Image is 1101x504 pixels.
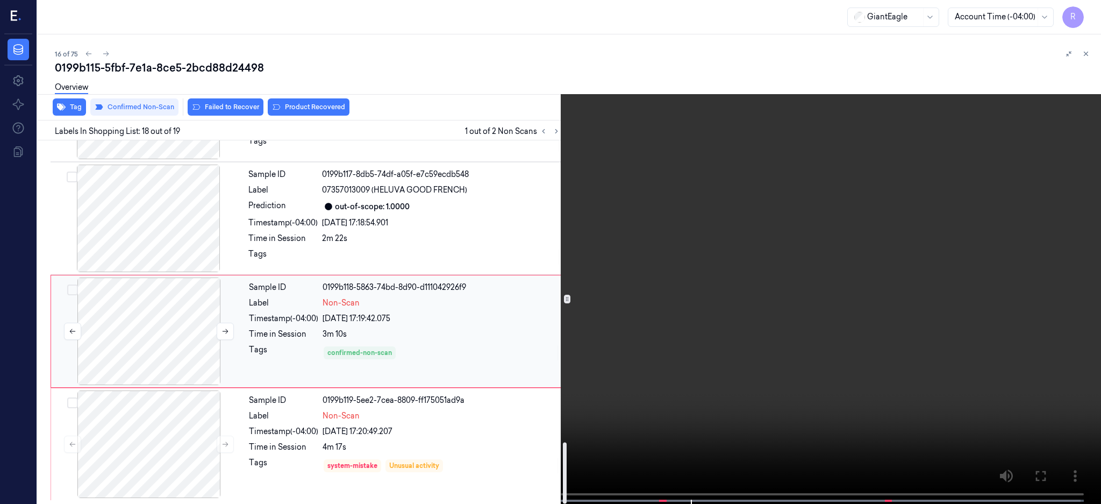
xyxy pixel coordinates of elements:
[322,233,561,244] div: 2m 22s
[67,397,78,408] button: Select row
[249,395,318,406] div: Sample ID
[248,200,318,213] div: Prediction
[248,169,318,180] div: Sample ID
[389,461,439,471] div: Unusual activity
[67,172,77,182] button: Select row
[249,282,318,293] div: Sample ID
[248,233,318,244] div: Time in Session
[249,457,318,474] div: Tags
[249,344,318,361] div: Tags
[323,426,560,437] div: [DATE] 17:20:49.207
[249,329,318,340] div: Time in Session
[323,410,360,422] span: Non-Scan
[335,201,410,212] div: out-of-scope: 1.0000
[55,49,78,59] span: 16 of 75
[249,313,318,324] div: Timestamp (-04:00)
[268,98,349,116] button: Product Recovered
[322,184,467,196] span: 07357013009 (HELUVA GOOD FRENCH)
[188,98,263,116] button: Failed to Recover
[465,125,563,138] span: 1 out of 2 Non Scans
[323,329,560,340] div: 3m 10s
[55,60,1092,75] div: 0199b115-5fbf-7e1a-8ce5-2bcd88d24498
[55,82,88,94] a: Overview
[323,395,560,406] div: 0199b119-5ee2-7cea-8809-ff175051ad9a
[327,461,377,471] div: system-mistake
[248,249,318,266] div: Tags
[249,410,318,422] div: Label
[67,285,78,295] button: Select row
[323,297,360,309] span: Non-Scan
[249,426,318,437] div: Timestamp (-04:00)
[248,136,318,153] div: Tags
[323,442,560,453] div: 4m 17s
[322,217,561,229] div: [DATE] 17:18:54.901
[1062,6,1084,28] button: R
[248,184,318,196] div: Label
[249,442,318,453] div: Time in Session
[323,282,560,293] div: 0199b118-5863-74bd-8d90-d111042926f9
[248,217,318,229] div: Timestamp (-04:00)
[90,98,178,116] button: Confirmed Non-Scan
[327,348,392,358] div: confirmed-non-scan
[323,313,560,324] div: [DATE] 17:19:42.075
[249,297,318,309] div: Label
[322,169,561,180] div: 0199b117-8db5-74df-a05f-e7c59ecdb548
[53,98,86,116] button: Tag
[55,126,180,137] span: Labels In Shopping List: 18 out of 19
